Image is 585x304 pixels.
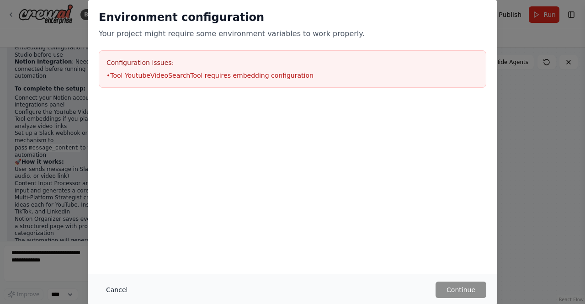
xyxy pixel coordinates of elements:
p: Your project might require some environment variables to work properly. [99,28,486,39]
h3: Configuration issues: [106,58,479,67]
button: Continue [436,282,486,298]
button: Cancel [99,282,135,298]
h2: Environment configuration [99,10,486,25]
li: • Tool YoutubeVideoSearchTool requires embedding configuration [106,71,479,80]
